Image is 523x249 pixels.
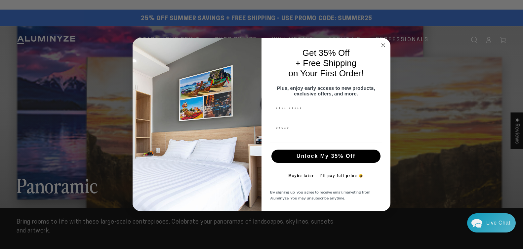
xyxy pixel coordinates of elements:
span: + Free Shipping [296,58,356,68]
button: Maybe later – I’ll pay full price 😅 [285,169,367,183]
span: Get 35% Off [302,48,350,58]
button: Unlock My 35% Off [271,150,381,163]
div: Chat widget toggle [467,213,516,232]
div: Contact Us Directly [486,213,510,232]
button: Close dialog [379,41,387,49]
span: By signing up, you agree to receive email marketing from Aluminyze. You may unsubscribe anytime. [270,189,370,201]
span: on Your First Order! [289,68,364,78]
span: Plus, enjoy early access to new products, exclusive offers, and more. [277,85,375,96]
img: 728e4f65-7e6c-44e2-b7d1-0292a396982f.jpeg [133,38,261,211]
